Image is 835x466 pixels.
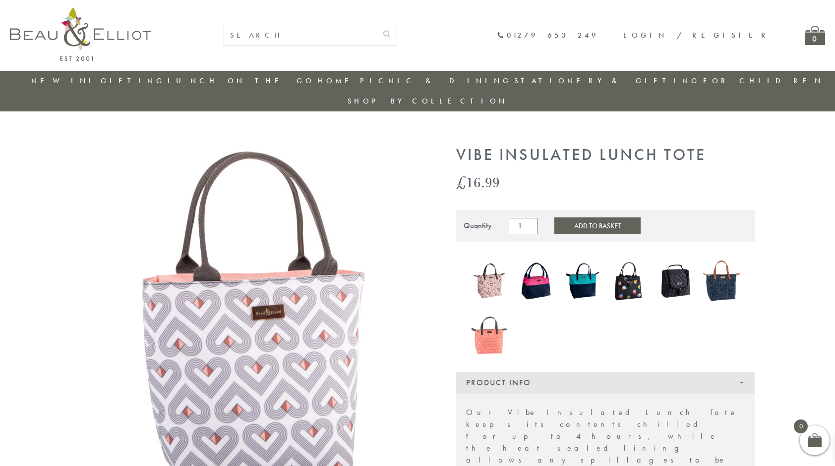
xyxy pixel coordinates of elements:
a: Navy 7L Luxury Insulated Lunch Bag [703,257,740,308]
a: Picnic & Dining [360,76,512,86]
img: Boho Luxury Insulated Lunch Bag [471,257,508,305]
a: Shop by collection [348,96,508,106]
a: 01279 653 249 [497,31,598,40]
h1: Vibe Insulated Lunch Tote [456,146,755,164]
a: Boho Luxury Insulated Lunch Bag [471,257,508,307]
a: Emily Heart Insulated Lunch Bag [610,259,647,305]
a: For Children [703,76,824,86]
span: 0 [794,419,808,433]
button: Add to Basket [554,217,641,234]
img: Emily Heart Insulated Lunch Bag [610,259,647,303]
a: Lunch On The Go [168,76,314,86]
img: Navy 7L Luxury Insulated Lunch Bag [703,257,740,305]
img: Manhattan Larger Lunch Bag [657,257,694,305]
input: Product quantity [509,218,537,234]
a: Gifting [101,76,165,86]
div: Product Info [456,372,755,394]
img: logo [10,7,151,61]
span: £ [456,172,466,192]
img: Insulated 7L Luxury Lunch Bag [471,308,508,355]
a: 0 [805,26,825,45]
a: Insulated 7L Luxury Lunch Bag [471,308,508,357]
bdi: 16.99 [456,172,500,192]
a: Colour Block Insulated Lunch Bag [518,257,554,307]
div: Quantity [464,221,492,230]
a: Manhattan Larger Lunch Bag [657,257,694,307]
a: Stationery & Gifting [514,76,700,86]
a: Home [317,76,357,86]
img: Colour Block Insulated Lunch Bag [518,257,554,305]
a: Login / Register [623,30,770,40]
a: Colour Block Luxury Insulated Lunch Bag [564,257,601,307]
input: SEARCH [224,25,377,46]
img: Colour Block Luxury Insulated Lunch Bag [564,257,601,305]
a: New in! [31,76,98,86]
